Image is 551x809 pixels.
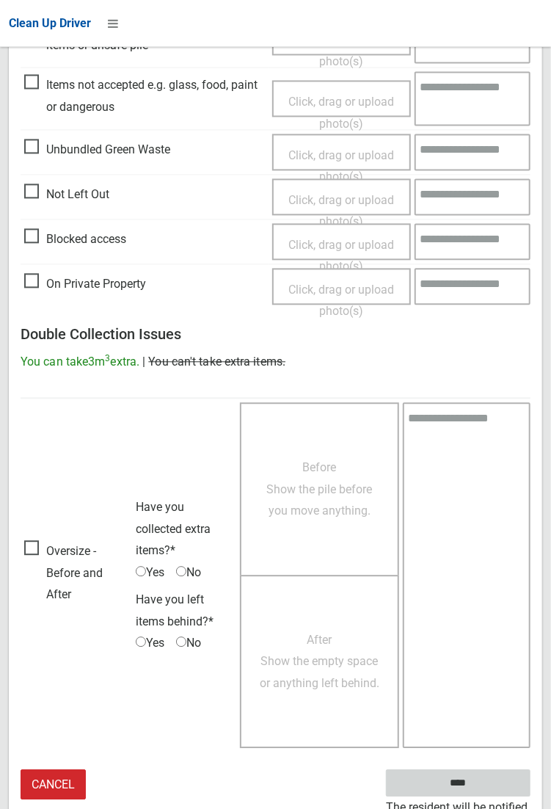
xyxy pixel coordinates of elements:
span: Click, drag or upload photo(s) [288,95,394,131]
span: Click, drag or upload photo(s) [288,238,394,274]
span: After Show the empty space or anything left behind. [260,633,379,690]
span: Blocked access [24,228,126,250]
a: Clean Up Driver [9,12,91,35]
span: Before Show the pile before you move anything. [267,460,373,518]
span: Yes [136,562,164,584]
sup: 3 [105,353,110,363]
span: On Private Property [24,273,146,295]
span: Oversize - Before and After [24,540,128,606]
h3: Double Collection Issues [21,326,530,342]
span: Click, drag or upload photo(s) [288,148,394,184]
span: Yes [136,632,164,654]
span: Items not accepted e.g. glass, food, paint or dangerous [24,74,265,117]
span: Click, drag or upload photo(s) [288,283,394,319]
span: You can take extra. [21,355,139,369]
span: No [176,562,201,584]
span: Not Left Out [24,184,109,206]
a: Cancel [21,769,86,799]
span: No [176,632,201,654]
span: Have you collected extra items?* [136,500,211,557]
span: 3m [88,355,110,369]
span: Clean Up Driver [9,16,91,30]
span: Click, drag or upload photo(s) [288,193,394,229]
span: Have you left items behind?* [136,592,214,628]
span: | [142,355,145,369]
span: You can't take extra items. [148,355,285,369]
span: Unbundled Green Waste [24,139,170,161]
